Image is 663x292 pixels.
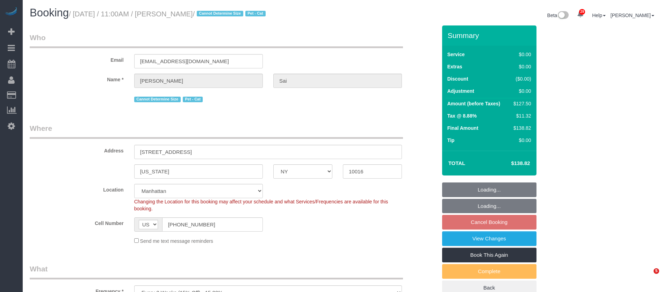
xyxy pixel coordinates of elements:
[140,238,213,244] span: Send me text message reminders
[193,10,267,18] span: /
[134,97,181,102] span: Cannot Determine Size
[30,7,69,19] span: Booking
[448,31,533,39] h3: Summary
[442,231,536,246] a: View Changes
[611,13,654,18] a: [PERSON_NAME]
[134,54,263,68] input: Email
[24,184,129,193] label: Location
[447,125,478,132] label: Final Amount
[197,11,243,16] span: Cannot Determine Size
[30,123,403,139] legend: Where
[24,217,129,227] label: Cell Number
[134,164,263,179] input: City
[447,112,477,119] label: Tax @ 8.88%
[579,9,585,15] span: 29
[24,54,129,63] label: Email
[511,63,531,70] div: $0.00
[511,112,531,119] div: $11.32
[511,75,531,82] div: ($0.00)
[245,11,266,16] span: Pet - Cat
[511,100,531,107] div: $127.50
[447,51,465,58] label: Service
[69,10,267,18] small: / [DATE] / 11:00AM / [PERSON_NAME]
[24,74,129,83] label: Name *
[511,88,531,95] div: $0.00
[442,248,536,262] a: Book This Again
[557,11,569,20] img: New interface
[447,88,474,95] label: Adjustment
[511,51,531,58] div: $0.00
[511,125,531,132] div: $138.82
[447,137,455,144] label: Tip
[547,13,569,18] a: Beta
[639,268,656,285] iframe: Intercom live chat
[134,74,263,88] input: First Name
[654,268,659,274] span: 5
[490,160,530,166] h4: $138.82
[447,63,462,70] label: Extras
[273,74,402,88] input: Last Name
[134,199,388,211] span: Changing the Location for this booking may affect your schedule and what Services/Frequencies are...
[448,160,466,166] strong: Total
[343,164,402,179] input: Zip Code
[30,32,403,48] legend: Who
[183,97,203,102] span: Pet - Cat
[30,264,403,279] legend: What
[574,7,587,22] a: 29
[592,13,606,18] a: Help
[162,217,263,232] input: Cell Number
[4,7,18,17] img: Automaid Logo
[447,75,468,82] label: Discount
[447,100,500,107] label: Amount (before Taxes)
[511,137,531,144] div: $0.00
[24,145,129,154] label: Address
